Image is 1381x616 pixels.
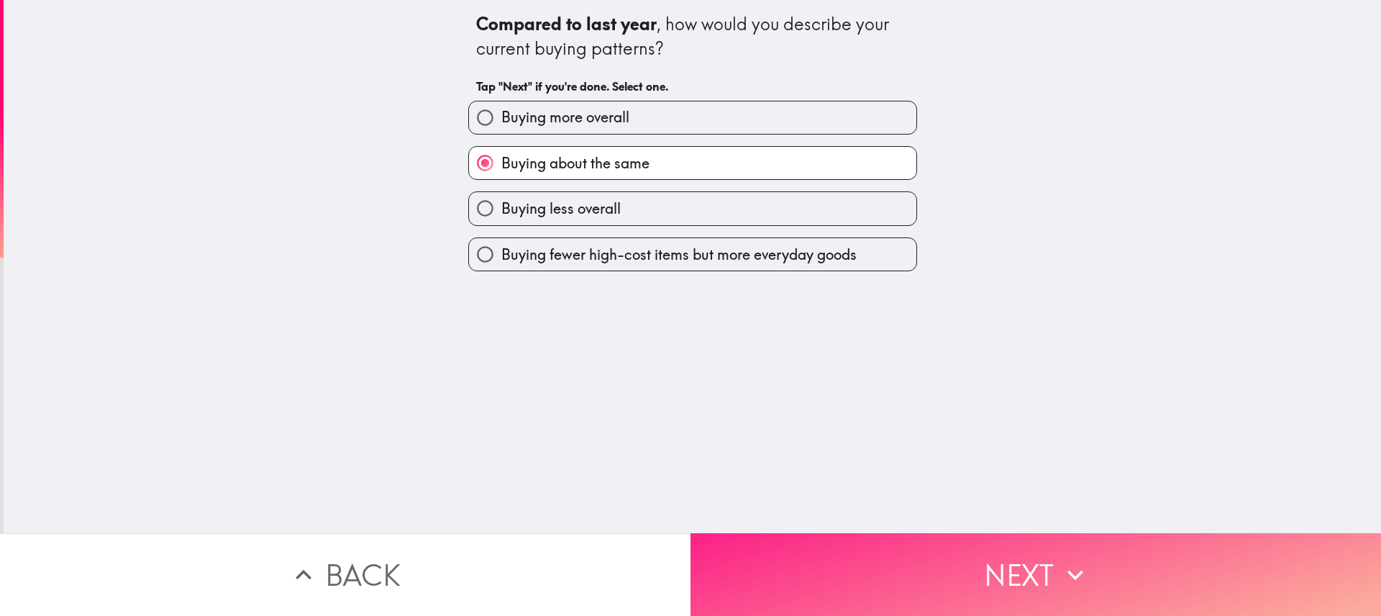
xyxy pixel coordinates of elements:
button: Next [690,533,1381,616]
span: Buying less overall [501,199,621,219]
b: Compared to last year [476,13,657,35]
button: Buying fewer high-cost items but more everyday goods [469,238,916,271]
button: Buying about the same [469,147,916,179]
button: Buying less overall [469,192,916,225]
span: Buying about the same [501,153,650,173]
h6: Tap "Next" if you're done. Select one. [476,78,909,94]
button: Buying more overall [469,101,916,134]
span: Buying more overall [501,107,629,127]
span: Buying fewer high-cost items but more everyday goods [501,245,857,265]
div: , how would you describe your current buying patterns? [476,12,909,60]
